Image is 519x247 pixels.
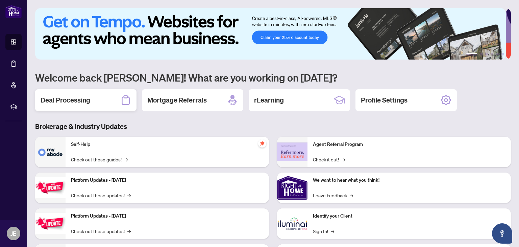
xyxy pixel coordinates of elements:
img: Agent Referral Program [277,142,307,161]
a: Leave Feedback→ [313,192,353,199]
h2: rLearning [254,95,284,105]
h1: Welcome back [PERSON_NAME]! What are you working on [DATE]? [35,71,511,84]
h2: Profile Settings [361,95,407,105]
button: 1 [466,53,477,55]
p: Platform Updates - [DATE] [71,177,264,184]
button: 5 [496,53,499,55]
img: Platform Updates - July 21, 2025 [35,177,66,198]
img: logo [5,5,22,18]
h3: Brokerage & Industry Updates [35,122,511,131]
button: 4 [491,53,493,55]
img: Platform Updates - July 8, 2025 [35,213,66,234]
h2: Deal Processing [41,95,90,105]
a: Sign In!→ [313,227,334,235]
img: We want to hear what you think! [277,173,307,203]
p: Agent Referral Program [313,141,505,148]
span: pushpin [258,139,266,148]
img: Identify your Client [277,208,307,239]
button: Open asap [492,223,512,244]
img: Self-Help [35,137,66,167]
span: → [342,156,345,163]
span: → [124,156,128,163]
a: Check out these updates!→ [71,227,131,235]
a: Check it out!→ [313,156,345,163]
p: Identify your Client [313,212,505,220]
button: 2 [480,53,483,55]
img: Slide 0 [35,8,506,60]
p: Platform Updates - [DATE] [71,212,264,220]
p: We want to hear what you think! [313,177,505,184]
a: Check out these guides!→ [71,156,128,163]
span: JE [10,229,17,238]
p: Self-Help [71,141,264,148]
span: → [331,227,334,235]
button: 6 [501,53,504,55]
a: Check out these updates!→ [71,192,131,199]
span: → [127,192,131,199]
span: → [350,192,353,199]
span: → [127,227,131,235]
h2: Mortgage Referrals [147,95,207,105]
button: 3 [485,53,488,55]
